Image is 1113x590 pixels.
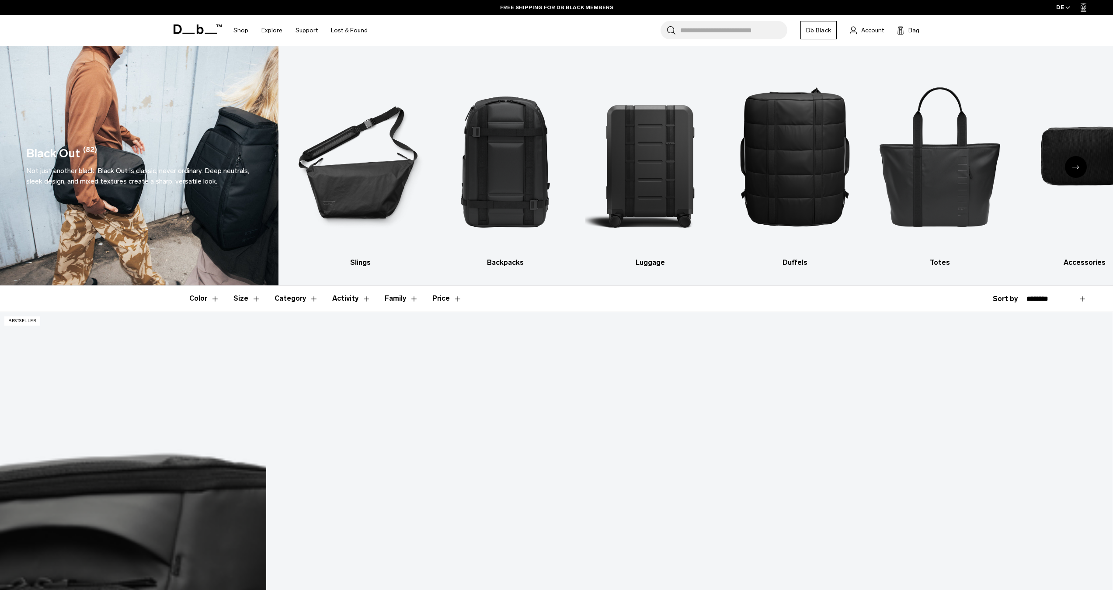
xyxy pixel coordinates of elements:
li: 1 / 6 [296,59,425,268]
li: 3 / 6 [585,59,715,268]
span: Bag [908,26,919,35]
a: Explore [261,15,282,46]
li: 4 / 6 [730,59,859,268]
a: Db Duffels [730,59,859,268]
li: 5 / 6 [875,59,1005,268]
p: Bestseller [4,316,40,326]
button: Toggle Filter [275,286,318,311]
a: Db Slings [296,59,425,268]
button: Toggle Filter [332,286,371,311]
a: FREE SHIPPING FOR DB BLACK MEMBERS [500,3,613,11]
a: Account [850,25,884,35]
span: (82) [83,145,97,163]
a: Db Totes [875,59,1005,268]
a: Shop [233,15,248,46]
img: Db [730,59,859,253]
img: Db [585,59,715,253]
img: Db [875,59,1005,253]
h3: Backpacks [441,257,570,268]
li: 2 / 6 [441,59,570,268]
h3: Totes [875,257,1005,268]
h3: Duffels [730,257,859,268]
button: Toggle Filter [385,286,418,311]
a: Lost & Found [331,15,368,46]
button: Toggle Filter [233,286,261,311]
p: Not just another black. Black Out is classic, never ordinary. Deep neutrals, sleek design, and mi... [26,166,252,187]
a: Support [296,15,318,46]
button: Toggle Filter [189,286,219,311]
h3: Slings [296,257,425,268]
img: Db [296,59,425,253]
span: Account [861,26,884,35]
button: Bag [897,25,919,35]
a: Db Backpacks [441,59,570,268]
button: Toggle Price [432,286,462,311]
img: Db [441,59,570,253]
a: Db Luggage [585,59,715,268]
nav: Main Navigation [227,15,374,46]
a: Db Black [800,21,837,39]
h3: Luggage [585,257,715,268]
div: Next slide [1065,156,1087,178]
h1: Black Out [26,145,80,163]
